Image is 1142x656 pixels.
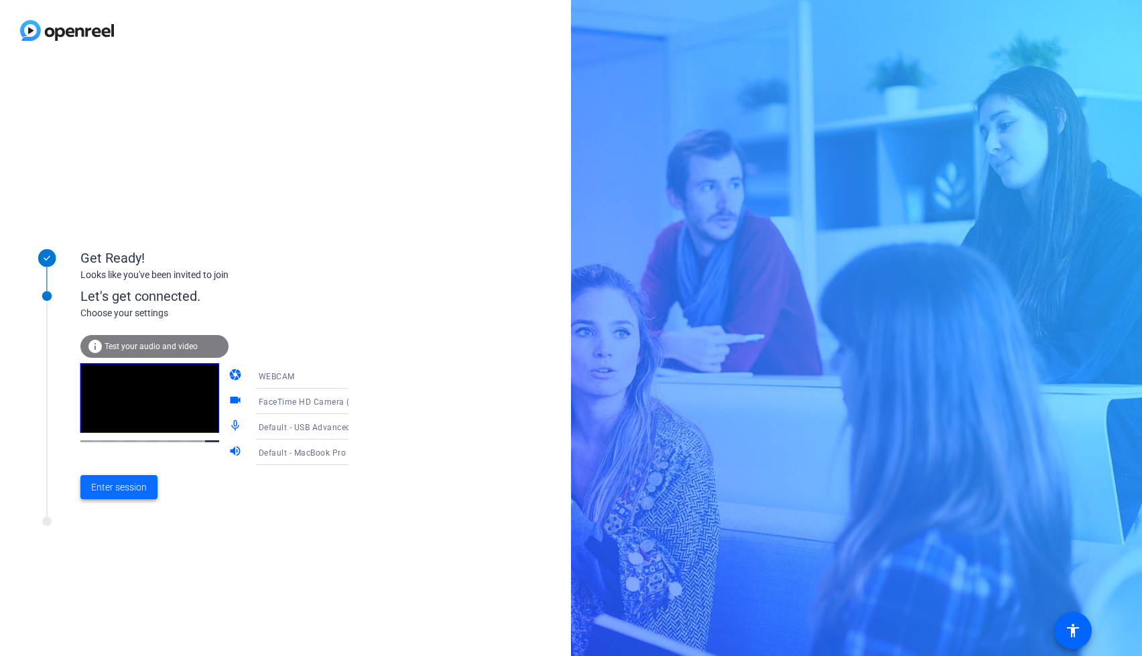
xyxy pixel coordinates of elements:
mat-icon: accessibility [1065,622,1081,639]
button: Enter session [80,475,157,499]
span: Default - MacBook Pro Speakers (Built-in) [259,447,420,458]
span: FaceTime HD Camera (3A71:F4B5) [259,396,396,407]
span: Enter session [91,480,147,495]
mat-icon: mic_none [229,419,245,435]
mat-icon: camera [229,368,245,384]
span: WEBCAM [259,372,295,381]
div: Get Ready! [80,248,348,268]
mat-icon: volume_up [229,444,245,460]
span: Test your audio and video [105,342,198,351]
div: Let's get connected. [80,286,376,306]
mat-icon: info [87,338,103,354]
div: Choose your settings [80,306,376,320]
mat-icon: videocam [229,393,245,409]
span: Default - USB Advanced Audio Device (0d8c:016c) [259,421,454,432]
div: Looks like you've been invited to join [80,268,348,282]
